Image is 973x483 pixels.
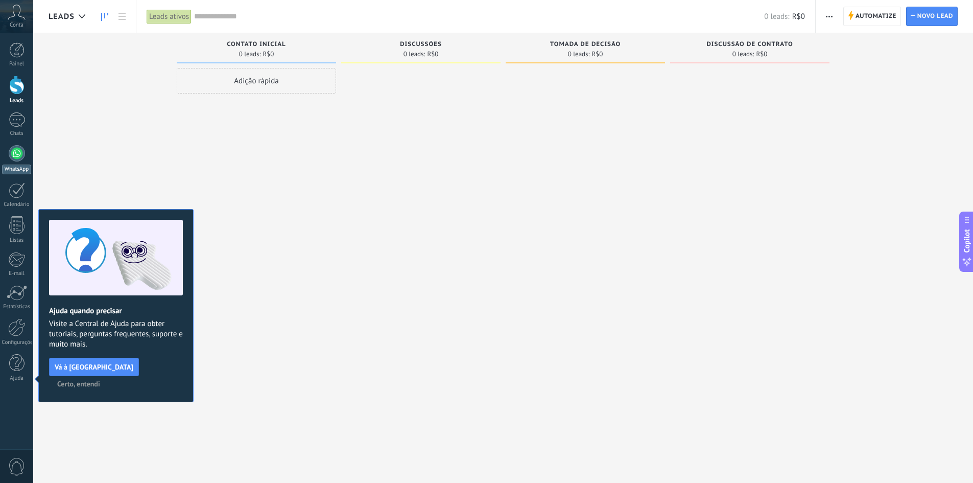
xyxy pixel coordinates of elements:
span: Tomada de decisão [550,41,621,48]
div: E-mail [2,270,32,277]
span: Conta [10,22,23,29]
div: Estatísticas [2,304,32,310]
span: Certo, entendi [57,380,100,387]
span: R$0 [263,51,274,57]
a: Leads [96,7,113,27]
span: Copilot [962,229,972,252]
span: 0 leads: [732,51,754,57]
span: Contato inicial [227,41,286,48]
span: Automatize [856,7,896,26]
div: WhatsApp [2,165,31,174]
div: Calendário [2,201,32,208]
span: 0 leads: [239,51,261,57]
div: Painel [2,61,32,67]
h2: Ajuda quando precisar [49,306,183,316]
span: R$0 [591,51,603,57]
span: Vá à [GEOGRAPHIC_DATA] [55,363,133,371]
span: Discussões [400,41,442,48]
button: Mais [822,7,837,26]
a: Novo lead [906,7,958,26]
div: Contato inicial [182,41,331,50]
span: Discussão de contrato [706,41,793,48]
span: Leads [49,12,75,21]
span: R$0 [427,51,438,57]
a: Automatize [843,7,901,26]
div: Configurações [2,339,32,346]
span: 0 leads: [568,51,590,57]
div: Ajuda [2,375,32,382]
a: Lista [113,7,131,27]
div: Tomada de decisão [511,41,660,50]
div: Discussões [346,41,495,50]
span: Visite a Central de Ajuda para obter tutoriais, perguntas frequentes, suporte e muito mais. [49,319,183,350]
button: Certo, entendi [53,376,105,392]
span: R$0 [756,51,767,57]
div: Discussão de contrato [675,41,824,50]
div: Chats [2,130,32,137]
div: Leads [2,98,32,104]
button: Vá à [GEOGRAPHIC_DATA] [49,358,139,376]
div: Listas [2,237,32,244]
span: R$0 [792,12,805,21]
div: Leads ativos [147,9,192,24]
span: 0 leads: [404,51,425,57]
span: Novo lead [917,7,953,26]
span: 0 leads: [764,12,789,21]
div: Adição rápida [177,68,336,94]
